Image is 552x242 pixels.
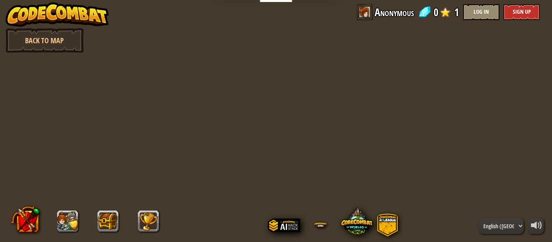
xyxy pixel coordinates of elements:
span: 1 [454,4,459,20]
span: Anonymous [375,4,414,20]
a: Back to Map [6,28,84,53]
button: Sign Up [504,4,540,20]
span: 0 [434,4,438,20]
button: Adjust volume [528,218,544,234]
img: CodeCombat - Learn how to code by playing a game [6,2,109,27]
button: Log In [463,4,499,20]
select: Languages [478,218,524,234]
